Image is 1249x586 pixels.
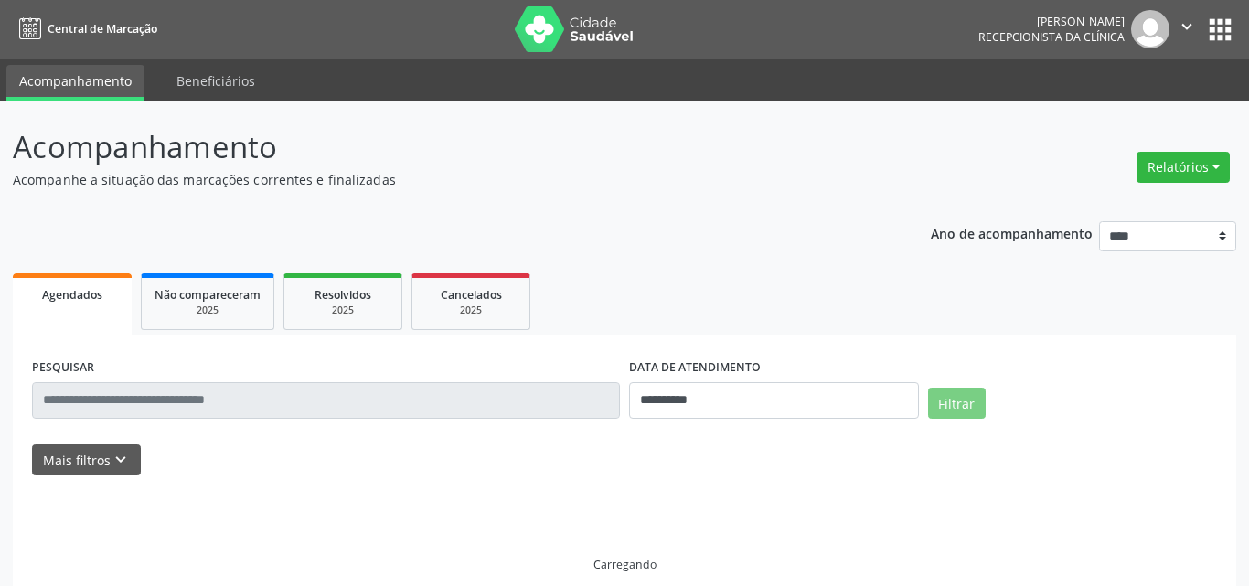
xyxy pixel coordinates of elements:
div: 2025 [297,304,389,317]
span: Não compareceram [155,287,261,303]
button: Relatórios [1137,152,1230,183]
button: apps [1204,14,1236,46]
a: Acompanhamento [6,65,144,101]
div: 2025 [155,304,261,317]
i:  [1177,16,1197,37]
div: Carregando [593,557,657,572]
p: Ano de acompanhamento [931,221,1093,244]
p: Acompanhamento [13,124,870,170]
a: Beneficiários [164,65,268,97]
label: PESQUISAR [32,354,94,382]
p: Acompanhe a situação das marcações correntes e finalizadas [13,170,870,189]
a: Central de Marcação [13,14,157,44]
span: Recepcionista da clínica [978,29,1125,45]
span: Resolvidos [315,287,371,303]
div: [PERSON_NAME] [978,14,1125,29]
span: Cancelados [441,287,502,303]
button: Mais filtroskeyboard_arrow_down [32,444,141,476]
button:  [1169,10,1204,48]
span: Agendados [42,287,102,303]
button: Filtrar [928,388,986,419]
img: img [1131,10,1169,48]
div: 2025 [425,304,517,317]
i: keyboard_arrow_down [111,450,131,470]
label: DATA DE ATENDIMENTO [629,354,761,382]
span: Central de Marcação [48,21,157,37]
